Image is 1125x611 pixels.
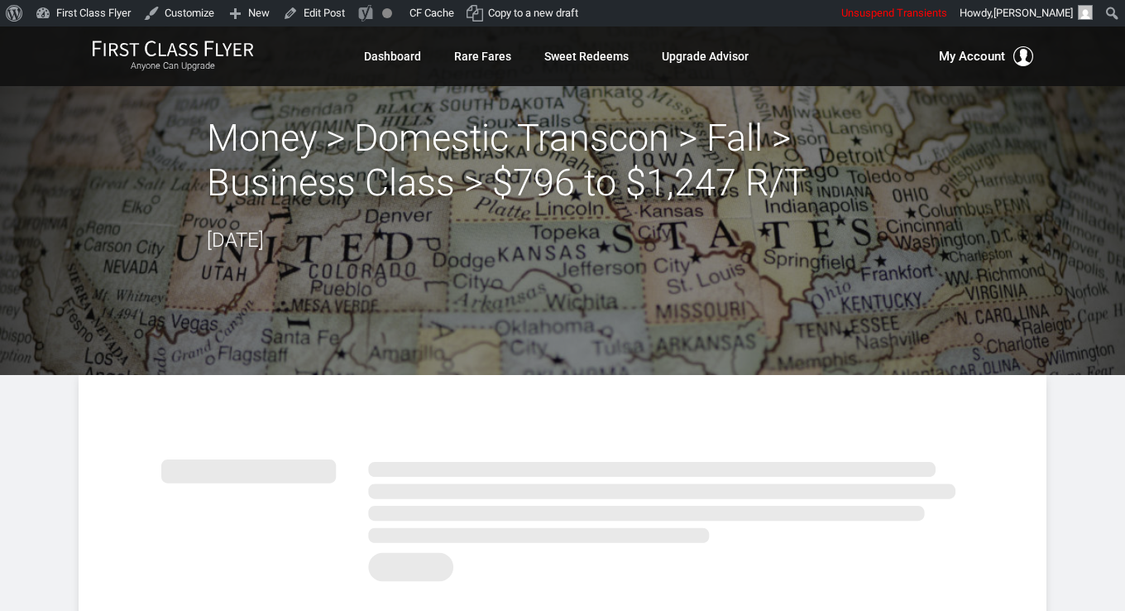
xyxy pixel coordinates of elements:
[544,41,629,71] a: Sweet Redeems
[993,7,1073,19] span: [PERSON_NAME]
[454,41,511,71] a: Rare Fares
[207,116,918,205] h2: Money > Domestic Transcon > Fall > Business Class > $796 to $1,247 R/T
[92,60,254,72] small: Anyone Can Upgrade
[939,46,1033,66] button: My Account
[364,41,421,71] a: Dashboard
[662,41,749,71] a: Upgrade Advisor
[939,46,1005,66] span: My Account
[92,40,254,57] img: First Class Flyer
[207,229,264,252] time: [DATE]
[92,40,254,73] a: First Class FlyerAnyone Can Upgrade
[161,441,964,591] img: summary.svg
[841,7,947,19] span: Unsuspend Transients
